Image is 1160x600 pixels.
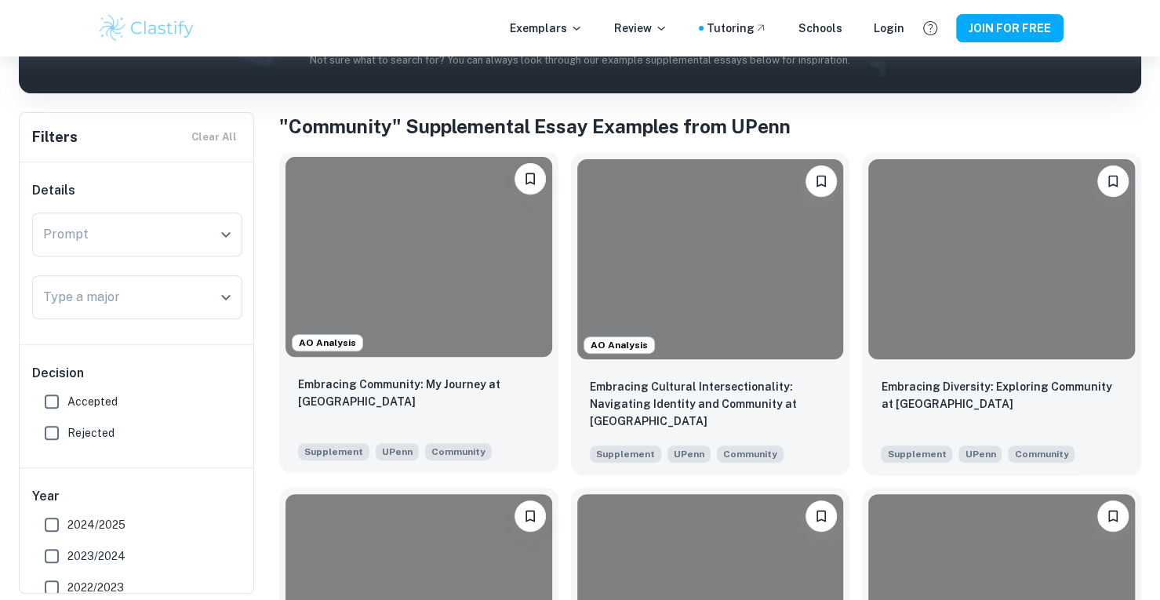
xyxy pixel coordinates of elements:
button: Please log in to bookmark exemplars [515,500,546,532]
span: How will you explore community at Penn? Consider how Penn will help shape your perspective, and h... [425,442,492,460]
h6: Details [32,181,242,200]
span: Community [1014,447,1068,461]
a: AO AnalysisPlease log in to bookmark exemplarsEmbracing Cultural Intersectionality: Navigating Id... [571,153,850,475]
span: 2024/2025 [67,516,125,533]
span: Rejected [67,424,115,442]
h6: Filters [32,126,78,148]
button: Please log in to bookmark exemplars [805,500,837,532]
p: Embracing Diversity: Exploring Community at Penn [881,378,1122,413]
p: Not sure what to search for? You can always look through our example supplemental essays below fo... [31,53,1129,68]
p: Review [614,20,667,37]
p: Embracing Cultural Intersectionality: Navigating Identity and Community at Penn [590,378,831,430]
button: Please log in to bookmark exemplars [805,165,837,197]
h6: Decision [32,364,242,383]
h6: Year [32,487,242,506]
span: UPenn [667,445,711,463]
img: Clastify logo [97,13,197,44]
span: 2022/2023 [67,579,124,596]
span: UPenn [958,445,1002,463]
button: Please log in to bookmark exemplars [1097,165,1129,197]
a: Please log in to bookmark exemplarsEmbracing Diversity: Exploring Community at PennSupplementUPen... [862,153,1141,475]
button: Help and Feedback [917,15,944,42]
a: Schools [798,20,842,37]
span: Supplement [590,445,661,463]
a: Tutoring [707,20,767,37]
span: Accepted [67,393,118,410]
button: Open [215,286,237,308]
span: How will you explore community at Penn? Consider how Penn will help shape your perspective and id... [717,444,784,463]
span: Community [723,447,777,461]
span: AO Analysis [584,338,654,352]
span: Supplement [298,443,369,460]
a: AO AnalysisPlease log in to bookmark exemplarsEmbracing Community: My Journey at PennSupplementUP... [279,153,558,475]
button: JOIN FOR FREE [956,14,1064,42]
span: 2023/2024 [67,547,125,565]
button: Please log in to bookmark exemplars [515,163,546,195]
span: UPenn [376,443,419,460]
p: Exemplars [510,20,583,37]
span: How will you explore community at Penn? Consider how Penn will help shape your perspective and id... [1008,444,1075,463]
button: Open [215,224,237,245]
p: Embracing Community: My Journey at Penn [298,376,540,410]
span: AO Analysis [293,336,362,350]
button: Please log in to bookmark exemplars [1097,500,1129,532]
h1: "Community" Supplemental Essay Examples from UPenn [279,112,1141,140]
span: Community [431,445,485,459]
a: Login [874,20,904,37]
span: Supplement [881,445,952,463]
